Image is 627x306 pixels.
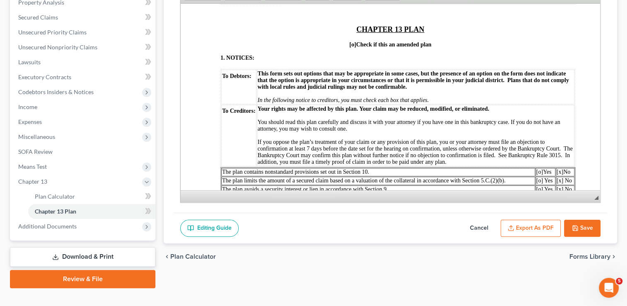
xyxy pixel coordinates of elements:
span: Means Test [18,163,47,170]
span: Unsecured Priority Claims [18,29,87,36]
a: Secured Claims [12,10,155,25]
button: chevron_left Plan Calculator [164,253,216,260]
span: [x] [376,165,382,171]
iframe: Rich Text Editor, document-ckeditor [181,4,600,190]
a: Unsecured Nonpriority Claims [12,40,155,55]
span: Lawsuits [18,58,41,66]
a: Lawsuits [12,55,155,70]
span: Expenses [18,118,42,125]
span: [o] [356,165,362,171]
span: Secured Claims [18,14,58,21]
span: [x] No [376,182,391,189]
span: [x] No [376,174,391,180]
span: Unsecured Nonpriority Claims [18,44,97,51]
span: Chapter 13 [18,178,47,185]
span: Plan Calculator [35,193,75,200]
button: Forms Library chevron_right [569,253,617,260]
span: Resize [594,196,598,200]
span: Executory Contracts [18,73,71,80]
span: SOFA Review [18,148,53,155]
span: 5 [616,278,622,284]
span: [o] Yes [356,182,372,189]
a: Chapter 13 Plan [28,204,155,219]
span: The plan limits the amount of a secured claim based on a valuation of the collateral in accordanc... [41,174,325,180]
button: Cancel [461,220,497,237]
i: chevron_right [610,253,617,260]
span: Forms Library [569,253,610,260]
span: Miscellaneous [18,133,55,140]
button: Export as PDF [501,220,561,237]
span: No [376,165,390,171]
a: Plan Calculator [28,189,155,204]
a: Executory Contracts [12,70,155,85]
span: Codebtors Insiders & Notices [18,88,94,95]
span: Chapter 13 Plan [35,208,76,215]
span: The plan avoids a security interest or lien in accordance with Section 9. [41,182,207,189]
iframe: Intercom live chat [599,278,619,298]
a: Unsecured Priority Claims [12,25,155,40]
span: Plan Calculator [170,253,216,260]
a: Review & File [10,270,155,288]
span: [o] Yes [356,174,372,180]
a: Editing Guide [180,220,239,237]
a: Download & Print [10,247,155,267]
button: Save [564,220,600,237]
span: Income [18,103,37,110]
span: Additional Documents [18,223,77,230]
i: chevron_left [164,253,170,260]
a: SOFA Review [12,144,155,159]
span: Yes [356,165,371,171]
